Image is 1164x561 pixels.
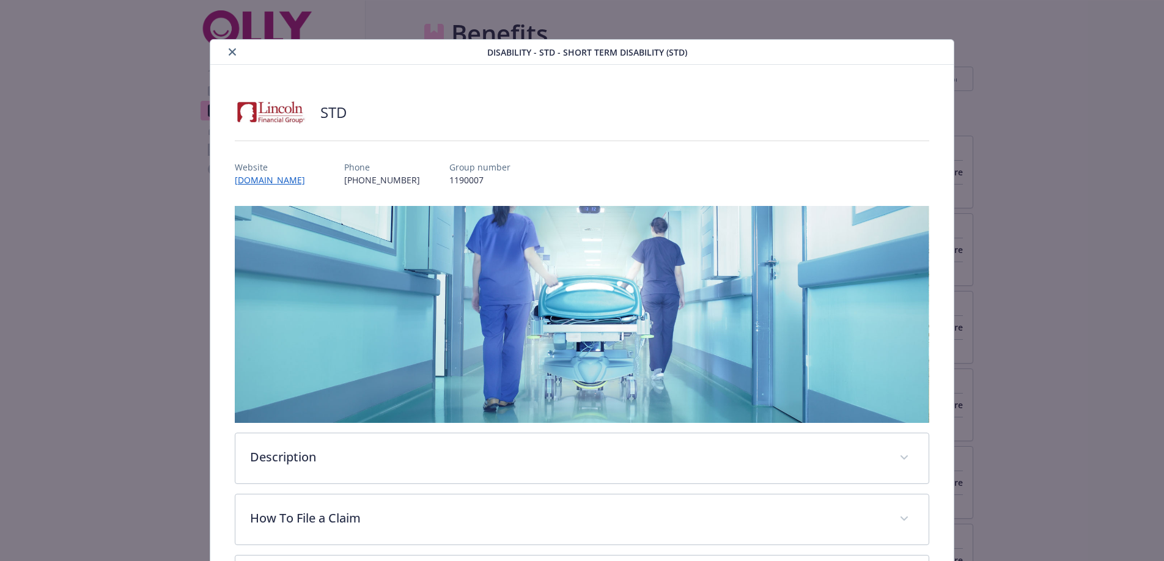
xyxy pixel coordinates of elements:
[344,174,420,186] p: [PHONE_NUMBER]
[250,509,885,527] p: How To File a Claim
[235,161,315,174] p: Website
[235,174,315,186] a: [DOMAIN_NAME]
[320,102,347,123] h2: STD
[487,46,687,59] span: Disability - STD - Short Term Disability (STD)
[449,161,510,174] p: Group number
[235,494,929,544] div: How To File a Claim
[235,94,308,131] img: Lincoln Financial Group
[344,161,420,174] p: Phone
[449,174,510,186] p: 1190007
[235,206,930,423] img: banner
[225,45,240,59] button: close
[250,448,885,466] p: Description
[235,433,929,483] div: Description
